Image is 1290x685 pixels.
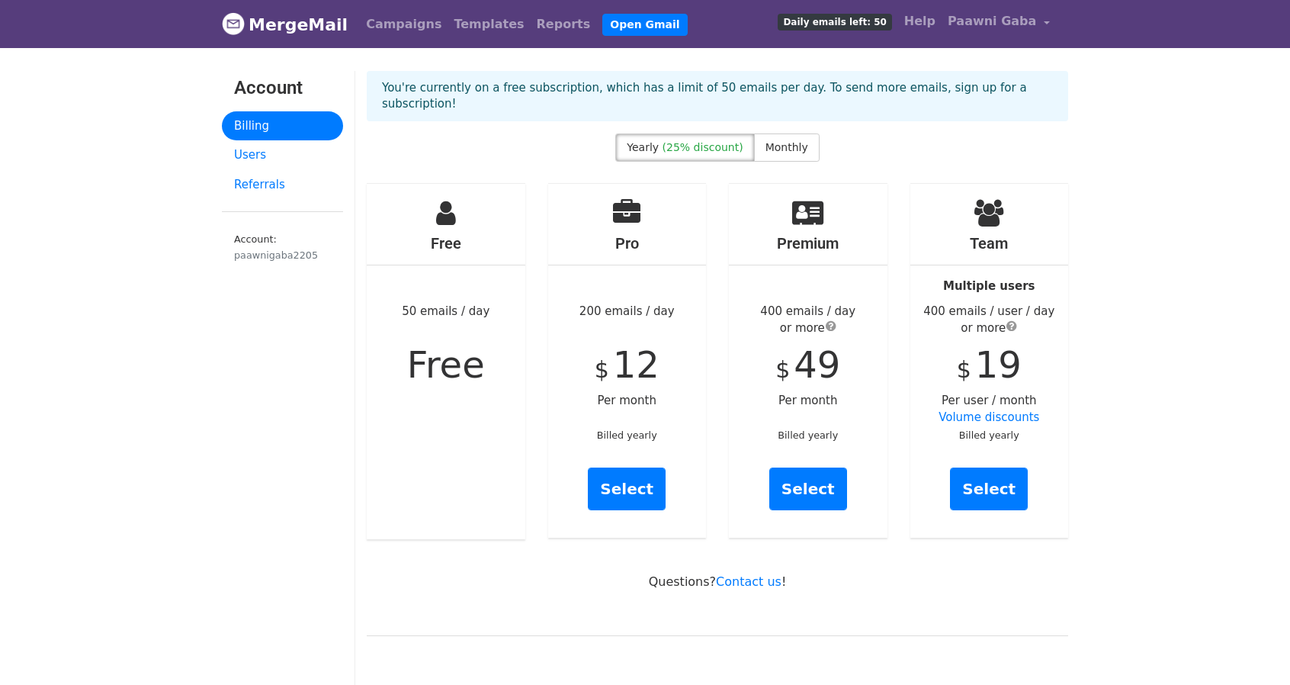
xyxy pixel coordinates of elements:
div: Per month [729,184,887,538]
a: Open Gmail [602,14,687,36]
a: Billing [222,111,343,141]
a: Reports [531,9,597,40]
h4: Team [910,234,1069,252]
span: $ [957,356,971,383]
a: Templates [448,9,530,40]
a: Volume discounts [939,410,1039,424]
h4: Premium [729,234,887,252]
div: 400 emails / user / day or more [910,303,1069,337]
small: Billed yearly [778,429,838,441]
span: Yearly [627,141,659,153]
span: Paawni Gaba [948,12,1036,31]
h4: Free [367,234,525,252]
div: 400 emails / day or more [729,303,887,337]
a: Referrals [222,170,343,200]
a: MergeMail [222,8,348,40]
a: Contact us [716,574,781,589]
img: MergeMail logo [222,12,245,35]
a: Campaigns [360,9,448,40]
div: 200 emails / day Per month [548,184,707,538]
strong: Multiple users [943,279,1035,293]
span: (25% discount) [663,141,743,153]
div: paawnigaba2205 [234,248,331,262]
div: 50 emails / day [367,184,525,539]
span: Monthly [765,141,808,153]
p: You're currently on a free subscription, which has a limit of 50 emails per day. To send more ema... [382,80,1053,112]
a: Select [950,468,1028,510]
a: Select [588,468,666,510]
span: 12 [613,343,659,386]
a: Help [898,6,942,37]
span: 19 [975,343,1022,386]
span: Daily emails left: 50 [778,14,891,31]
span: $ [775,356,790,383]
span: Free [407,343,485,386]
span: $ [595,356,609,383]
div: Per user / month [910,184,1069,538]
span: 49 [794,343,840,386]
small: Account: [234,233,331,262]
a: Paawni Gaba [942,6,1056,42]
a: Select [769,468,847,510]
h3: Account [234,77,331,99]
a: Daily emails left: 50 [772,6,897,37]
small: Billed yearly [597,429,657,441]
small: Billed yearly [959,429,1019,441]
h4: Pro [548,234,707,252]
a: Users [222,140,343,170]
p: Questions? ! [367,574,1068,590]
